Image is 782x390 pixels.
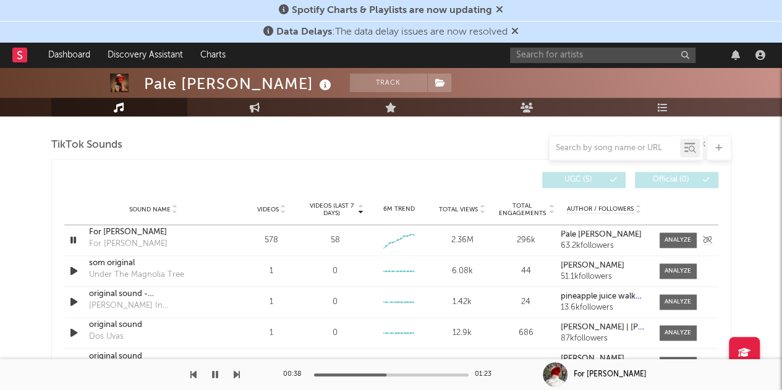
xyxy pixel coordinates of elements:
[370,205,427,214] div: 6M Trend
[99,43,192,67] a: Discovery Assistant
[333,358,338,370] div: 0
[330,234,339,247] div: 58
[550,176,607,184] span: UGC ( 5 )
[439,206,478,213] span: Total Views
[243,265,300,278] div: 1
[40,43,99,67] a: Dashboard
[475,367,499,382] div: 01:23
[433,358,491,370] div: 2.5k
[433,234,491,247] div: 2.36M
[561,354,624,362] strong: [PERSON_NAME]
[561,231,642,239] strong: Pale [PERSON_NAME]
[561,323,647,332] a: [PERSON_NAME] | [PERSON_NAME]
[89,226,218,239] a: For [PERSON_NAME]
[635,172,718,188] button: Official(0)
[561,292,664,300] strong: pineapple juice walkman 🍉
[89,319,218,331] a: original sound
[192,43,234,67] a: Charts
[89,350,218,362] a: original sound
[497,202,547,217] span: Total Engagements
[433,296,491,308] div: 1.42k
[497,327,555,339] div: 686
[89,238,168,250] div: For [PERSON_NAME]
[129,206,171,213] span: Sound Name
[497,358,555,370] div: 163
[643,176,700,184] span: Official ( 0 )
[561,354,647,363] a: [PERSON_NAME]
[561,273,647,281] div: 51.1k followers
[561,242,647,250] div: 63.2k followers
[243,358,300,370] div: 1
[561,334,647,343] div: 87k followers
[433,327,491,339] div: 12.9k
[333,265,338,278] div: 0
[243,234,300,247] div: 578
[542,172,626,188] button: UGC(5)
[550,143,680,153] input: Search by song name or URL
[350,74,427,92] button: Track
[89,257,218,269] a: som original
[561,261,624,269] strong: [PERSON_NAME]
[243,327,300,339] div: 1
[89,300,218,312] div: [PERSON_NAME] In [PERSON_NAME] - PJ's Flip
[89,331,124,343] div: Dos Uvas
[89,269,184,281] div: Under The Magnolia Tree
[333,296,338,308] div: 0
[89,288,218,300] a: original sound - pineapplejuicewalkman
[567,205,634,213] span: Author / Followers
[276,27,332,37] span: Data Delays
[561,292,647,301] a: pineapple juice walkman 🍉
[496,6,503,15] span: Dismiss
[511,27,519,37] span: Dismiss
[292,6,492,15] span: Spotify Charts & Playlists are now updating
[243,296,300,308] div: 1
[433,265,491,278] div: 6.08k
[561,231,647,239] a: Pale [PERSON_NAME]
[561,303,647,312] div: 13.6k followers
[561,323,694,331] strong: [PERSON_NAME] | [PERSON_NAME]
[257,206,279,213] span: Videos
[561,261,647,270] a: [PERSON_NAME]
[333,327,338,339] div: 0
[276,27,508,37] span: : The data delay issues are now resolved
[283,367,308,382] div: 00:38
[497,296,555,308] div: 24
[497,234,555,247] div: 296k
[306,202,356,217] span: Videos (last 7 days)
[510,48,695,63] input: Search for artists
[144,74,334,94] div: Pale [PERSON_NAME]
[497,265,555,278] div: 44
[574,369,647,380] div: For [PERSON_NAME]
